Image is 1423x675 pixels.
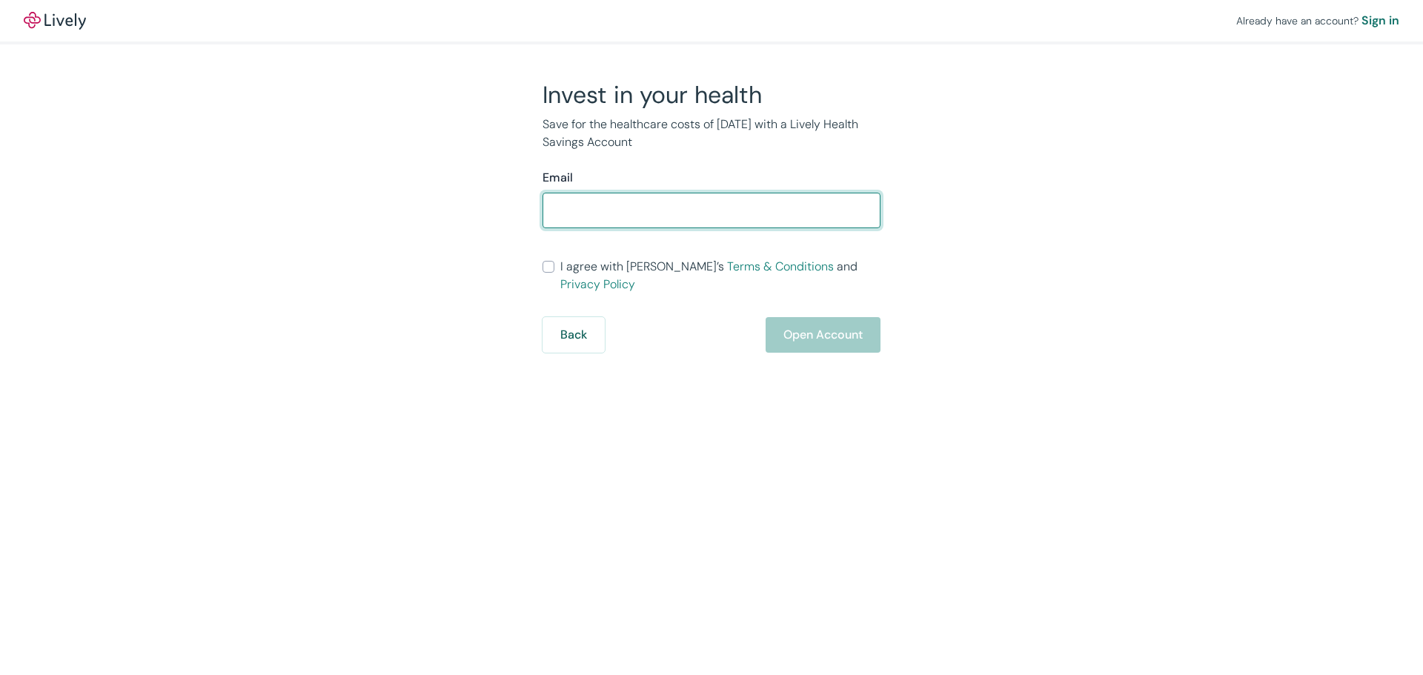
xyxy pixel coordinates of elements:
label: Email [543,169,573,187]
a: Sign in [1361,12,1399,30]
a: LivelyLively [24,12,86,30]
span: I agree with [PERSON_NAME]’s and [560,258,880,293]
button: Back [543,317,605,353]
p: Save for the healthcare costs of [DATE] with a Lively Health Savings Account [543,116,880,151]
div: Already have an account? [1236,12,1399,30]
h2: Invest in your health [543,80,880,110]
img: Lively [24,12,86,30]
a: Privacy Policy [560,276,635,292]
a: Terms & Conditions [727,259,834,274]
